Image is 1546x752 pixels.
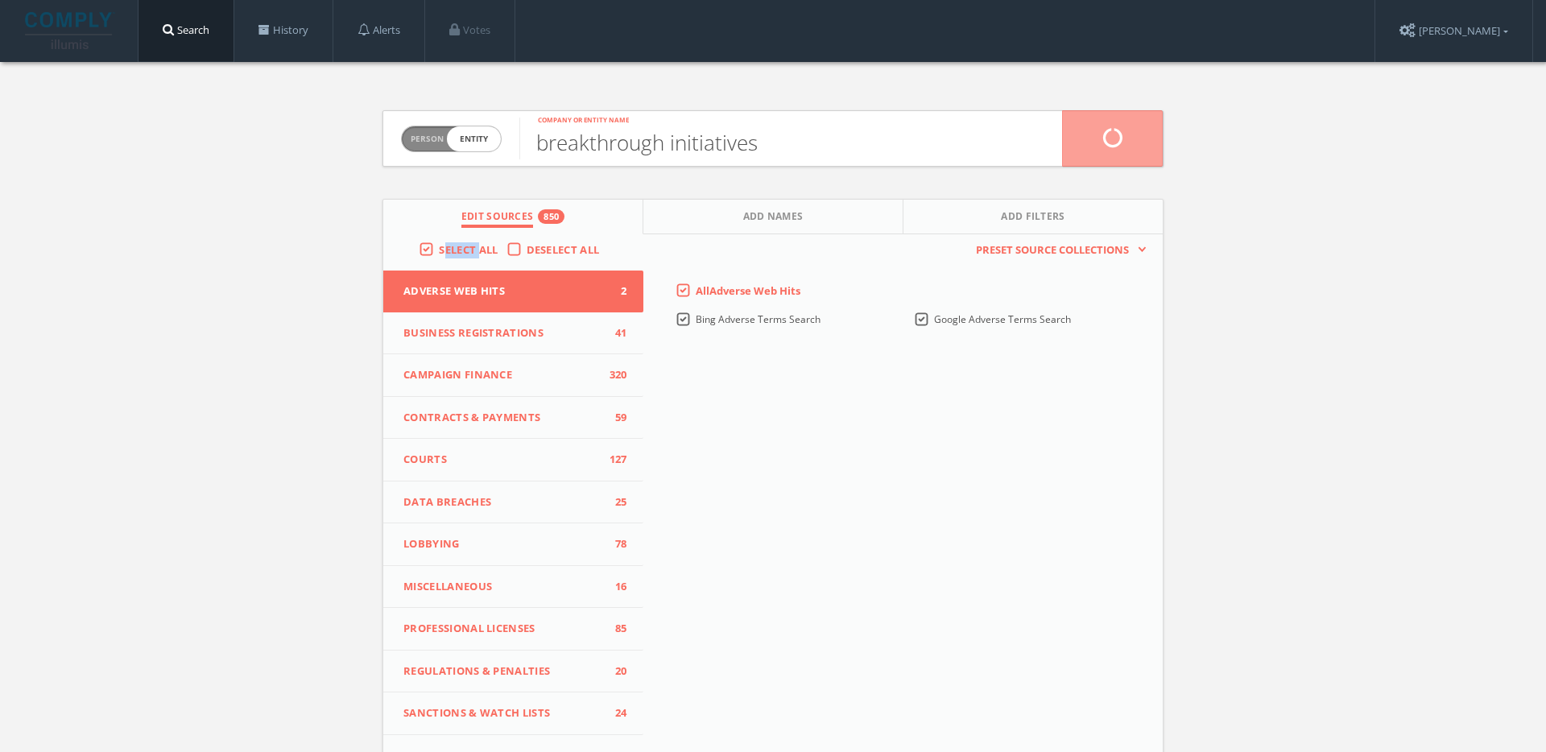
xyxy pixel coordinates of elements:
button: Miscellaneous16 [383,566,643,609]
span: Regulations & Penalties [403,663,603,680]
span: Preset Source Collections [968,242,1137,258]
span: Contracts & Payments [403,410,603,426]
span: Add Names [743,209,804,228]
span: 16 [603,579,627,595]
button: Lobbying78 [383,523,643,566]
button: Campaign Finance320 [383,354,643,397]
button: Professional Licenses85 [383,608,643,651]
button: Add Filters [903,200,1163,234]
span: Bing Adverse Terms Search [696,312,821,326]
span: Lobbying [403,536,603,552]
span: 25 [603,494,627,510]
button: Adverse Web Hits2 [383,271,643,312]
button: Courts127 [383,439,643,481]
div: 850 [538,209,564,224]
span: 24 [603,705,627,721]
button: Data Breaches25 [383,481,643,524]
span: Adverse Web Hits [403,283,603,300]
span: 59 [603,410,627,426]
button: Preset Source Collections [968,242,1147,258]
span: Miscellaneous [403,579,603,595]
span: Add Filters [1001,209,1065,228]
span: Deselect All [527,242,600,257]
span: Professional Licenses [403,621,603,637]
span: 2 [603,283,627,300]
button: Sanctions & Watch Lists24 [383,692,643,735]
button: Regulations & Penalties20 [383,651,643,693]
span: Edit Sources [461,209,534,228]
span: Person [411,133,444,145]
button: Contracts & Payments59 [383,397,643,440]
span: Courts [403,452,603,468]
span: 85 [603,621,627,637]
button: Edit Sources850 [383,200,643,234]
span: 20 [603,663,627,680]
span: 320 [603,367,627,383]
span: Business Registrations [403,325,603,341]
button: Business Registrations41 [383,312,643,355]
span: Select All [439,242,498,257]
button: Add Names [643,200,903,234]
span: entity [447,126,501,151]
span: 41 [603,325,627,341]
span: 78 [603,536,627,552]
span: All Adverse Web Hits [696,283,800,298]
span: Campaign Finance [403,367,603,383]
span: Data Breaches [403,494,603,510]
img: illumis [25,12,115,49]
span: Google Adverse Terms Search [934,312,1071,326]
span: Sanctions & Watch Lists [403,705,603,721]
span: 127 [603,452,627,468]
